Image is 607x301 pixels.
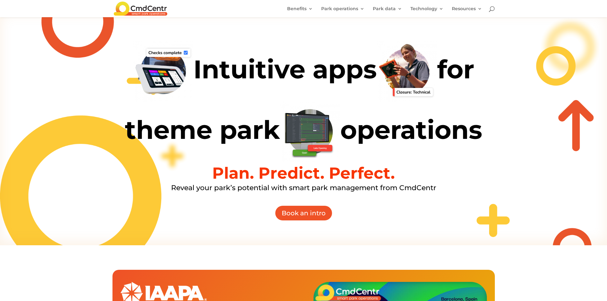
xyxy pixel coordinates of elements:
a: Park data [373,6,402,17]
img: CmdCentr [114,2,167,15]
a: Resources [452,6,482,17]
h1: Intuitive apps for theme park operations [112,41,495,165]
b: Plan. Predict. Perfect. [212,163,395,183]
a: Book an intro [275,205,333,221]
h3: Reveal your park’s potential with smart park management from CmdCentr [112,184,495,195]
a: Park operations [321,6,365,17]
a: Benefits [287,6,313,17]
